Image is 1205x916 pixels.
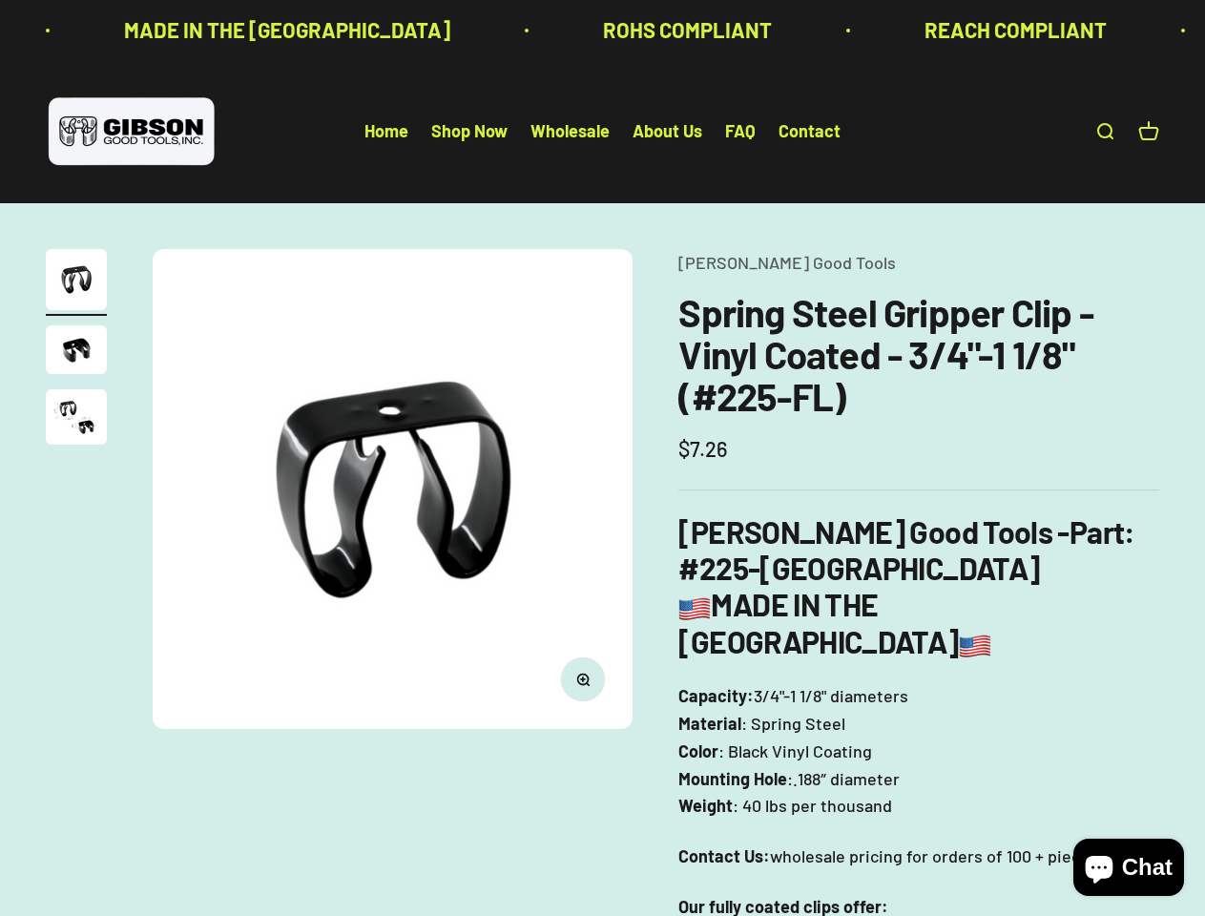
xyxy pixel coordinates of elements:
img: Gripper clip, made & shipped from the USA! [46,249,107,310]
p: 3/4"-1 1/8" diameters [678,682,1159,820]
img: close up of a spring steel gripper clip, tool clip, durable, secure holding, Excellent corrosion ... [46,389,107,445]
p: wholesale pricing for orders of 100 + pieces [678,843,1159,870]
strong: Capacity: [678,685,754,706]
a: Contact [779,121,841,142]
inbox-online-store-chat: Shopify online store chat [1068,839,1190,901]
strong: Weight [678,795,733,816]
a: FAQ [725,121,756,142]
strong: : #225-[GEOGRAPHIC_DATA] [678,513,1134,586]
p: ROHS COMPLIANT [597,13,766,47]
a: About Us [633,121,702,142]
b: [PERSON_NAME] Good Tools - [678,513,1124,550]
a: Wholesale [530,121,610,142]
p: MADE IN THE [GEOGRAPHIC_DATA] [118,13,445,47]
a: Shop Now [431,121,508,142]
b: MADE IN THE [GEOGRAPHIC_DATA] [678,586,990,658]
span: : Spring Steel [741,710,845,738]
h1: Spring Steel Gripper Clip - Vinyl Coated - 3/4"-1 1/8" (#225-FL) [678,291,1159,417]
strong: Mounting Hole [678,768,787,789]
span: .188″ diameter [793,765,900,793]
sale-price: $7.26 [678,432,728,466]
span: : [787,765,793,793]
strong: Contact Us: [678,845,770,866]
strong: Color [678,740,718,761]
button: Go to item 1 [46,249,107,316]
span: Part [1070,513,1124,550]
a: [PERSON_NAME] Good Tools [678,252,896,273]
span: : 40 lbs per thousand [733,792,892,820]
p: REACH COMPLIANT [919,13,1101,47]
span: : Black Vinyl Coating [718,738,872,765]
button: Go to item 3 [46,389,107,450]
button: Go to item 2 [46,325,107,380]
strong: Material [678,713,741,734]
a: Home [364,121,408,142]
img: Gripper clip, made & shipped from the USA! [153,249,633,729]
img: close up of a spring steel gripper clip, tool clip, durable, secure holding, Excellent corrosion ... [46,325,107,374]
